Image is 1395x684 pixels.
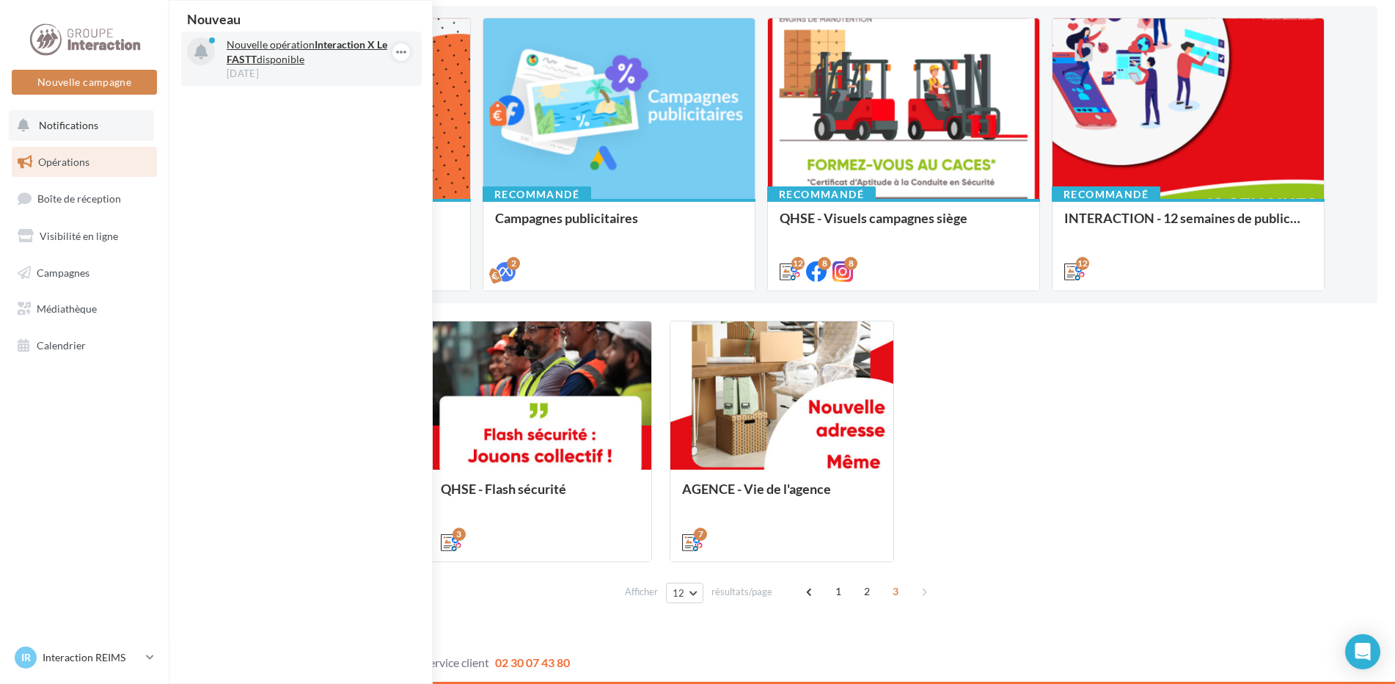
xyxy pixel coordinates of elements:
[37,302,97,315] span: Médiathèque
[844,257,857,270] div: 8
[827,580,850,603] span: 1
[625,585,658,599] span: Afficher
[9,110,154,141] button: Notifications
[884,580,907,603] span: 3
[495,211,743,240] div: Campagnes publicitaires
[37,266,89,278] span: Campagnes
[1345,634,1380,669] div: Open Intercom Messenger
[39,119,98,131] span: Notifications
[40,230,118,242] span: Visibilité en ligne
[38,156,89,168] span: Opérations
[9,183,160,214] a: Boîte de réception
[9,294,160,324] a: Médiathèque
[791,257,805,270] div: 12
[12,70,157,95] button: Nouvelle campagne
[818,257,831,270] div: 8
[1052,186,1160,203] div: Recommandé
[507,257,520,270] div: 2
[9,147,160,178] a: Opérations
[780,211,1028,240] div: QHSE - Visuels campagnes siège
[694,528,707,541] div: 7
[21,650,31,665] span: IR
[483,186,591,203] div: Recommandé
[767,186,876,203] div: Recommandé
[682,481,882,511] div: AGENCE - Vie de l'agence
[441,481,640,511] div: QHSE - Flash sécurité
[711,585,772,599] span: résultats/page
[673,587,685,599] span: 12
[855,580,879,603] span: 2
[9,258,160,288] a: Campagnes
[43,650,140,665] p: Interaction REIMS
[9,330,160,361] a: Calendrier
[37,339,86,352] span: Calendrier
[453,528,466,541] div: 3
[666,583,703,603] button: 12
[37,192,121,205] span: Boîte de réception
[1064,211,1312,240] div: INTERACTION - 12 semaines de publication
[423,655,489,669] span: Service client
[495,655,570,669] span: 02 30 07 43 80
[9,221,160,252] a: Visibilité en ligne
[1076,257,1089,270] div: 12
[12,644,157,672] a: IR Interaction REIMS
